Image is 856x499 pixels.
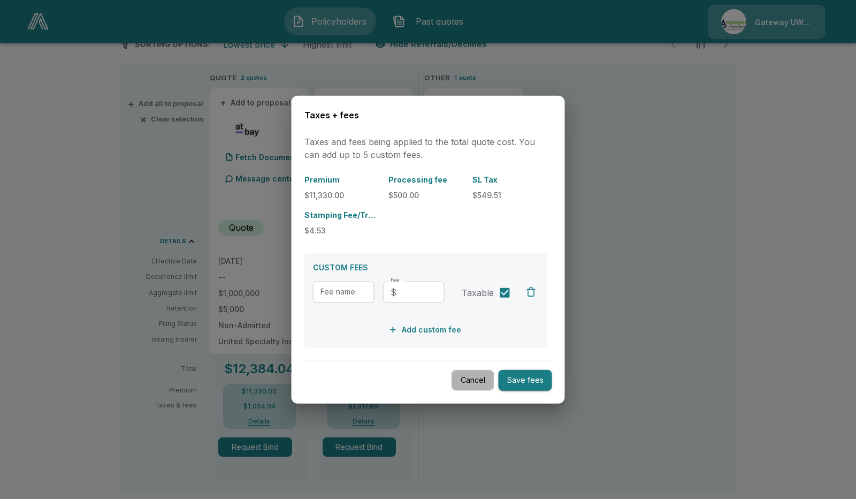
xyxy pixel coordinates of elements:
button: Add custom fee [387,320,465,339]
label: Fee [391,276,400,283]
p: Premium [304,173,380,185]
p: CUSTOM FEES [313,261,539,273]
button: Save fees [499,370,552,391]
p: $11,330.00 [304,189,380,200]
h6: Taxes + fees [304,109,552,123]
p: Stamping Fee/Transaction/Regulatory Fee [304,209,380,220]
button: Cancel [452,370,494,391]
span: Taxable [462,286,494,299]
p: $ [391,285,396,298]
p: $500.00 [388,189,464,200]
p: $549.51 [472,189,548,200]
p: SL Tax [472,173,548,185]
p: $4.53 [304,224,380,236]
p: Taxes and fees being applied to the total quote cost. You can add up to 5 custom fees. [304,135,552,161]
p: Processing fee [388,173,464,185]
